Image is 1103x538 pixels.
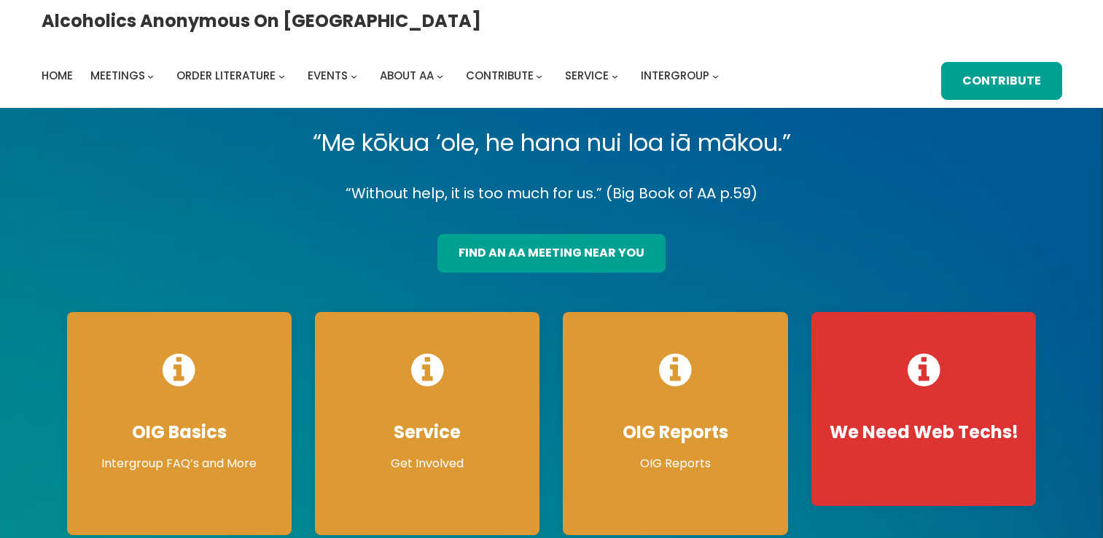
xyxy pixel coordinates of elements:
span: Contribute [466,68,534,83]
span: Intergroup [641,68,709,83]
h4: We Need Web Techs! [826,421,1021,443]
p: Intergroup FAQ’s and More [82,455,277,472]
a: About AA [380,66,434,86]
p: “Without help, it is too much for us.” (Big Book of AA p.59) [55,181,1048,206]
button: Contribute submenu [536,73,542,79]
span: Home [42,68,73,83]
p: OIG Reports [577,455,773,472]
a: Contribute [466,66,534,86]
span: Meetings [90,68,145,83]
span: Service [565,68,609,83]
a: Alcoholics Anonymous on [GEOGRAPHIC_DATA] [42,5,481,36]
span: Events [308,68,348,83]
a: Service [565,66,609,86]
a: Intergroup [641,66,709,86]
a: find an aa meeting near you [437,234,666,273]
button: Events submenu [351,73,357,79]
span: About AA [380,68,434,83]
h4: OIG Reports [577,421,773,443]
button: Order Literature submenu [278,73,285,79]
button: Intergroup submenu [712,73,719,79]
h4: OIG Basics [82,421,277,443]
a: Contribute [941,62,1062,101]
button: Service submenu [612,73,618,79]
button: About AA submenu [437,73,443,79]
a: Home [42,66,73,86]
p: Get Involved [330,455,525,472]
a: Events [308,66,348,86]
a: Meetings [90,66,145,86]
nav: Intergroup [42,66,724,86]
h4: Service [330,421,525,443]
p: “Me kōkua ‘ole, he hana nui loa iā mākou.” [55,122,1048,163]
span: Order Literature [176,68,276,83]
button: Meetings submenu [147,73,154,79]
